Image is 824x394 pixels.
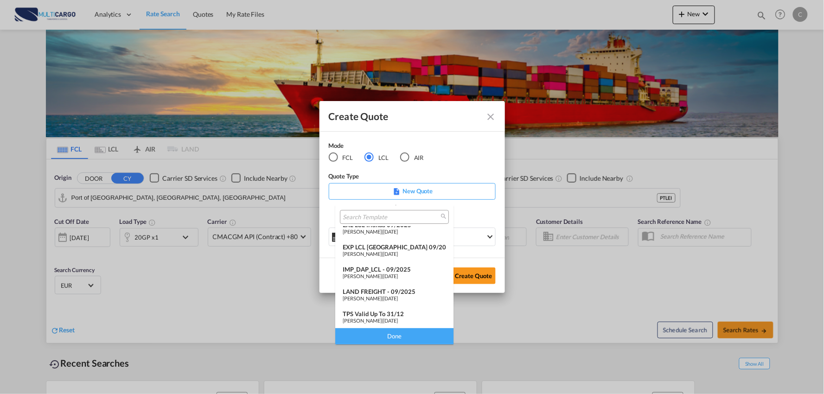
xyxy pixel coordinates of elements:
div: LAND FREIGHT - 09/2025 [343,288,446,295]
div: EXP LCL [GEOGRAPHIC_DATA] 09/2025 [343,243,446,251]
span: [PERSON_NAME] [343,251,382,257]
span: [PERSON_NAME] [343,229,382,235]
span: [PERSON_NAME] [343,318,382,324]
span: [DATE] [383,273,398,279]
div: | [343,229,446,235]
div: | [343,273,446,279]
span: [PERSON_NAME] [343,295,382,301]
div: TPS valid up to 31/12 [343,310,446,318]
span: [DATE] [383,229,398,235]
span: [DATE] [383,251,398,257]
div: | [343,251,446,257]
div: | [343,295,446,301]
span: [DATE] [383,295,398,301]
span: [DATE] [383,318,398,324]
md-icon: icon-magnify [440,213,447,220]
div: IMP_DAP_LCL - 09/2025 [343,266,446,273]
div: | [343,318,446,324]
input: Search Template [343,213,439,222]
div: Done [335,328,454,344]
span: [PERSON_NAME] [343,273,382,279]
